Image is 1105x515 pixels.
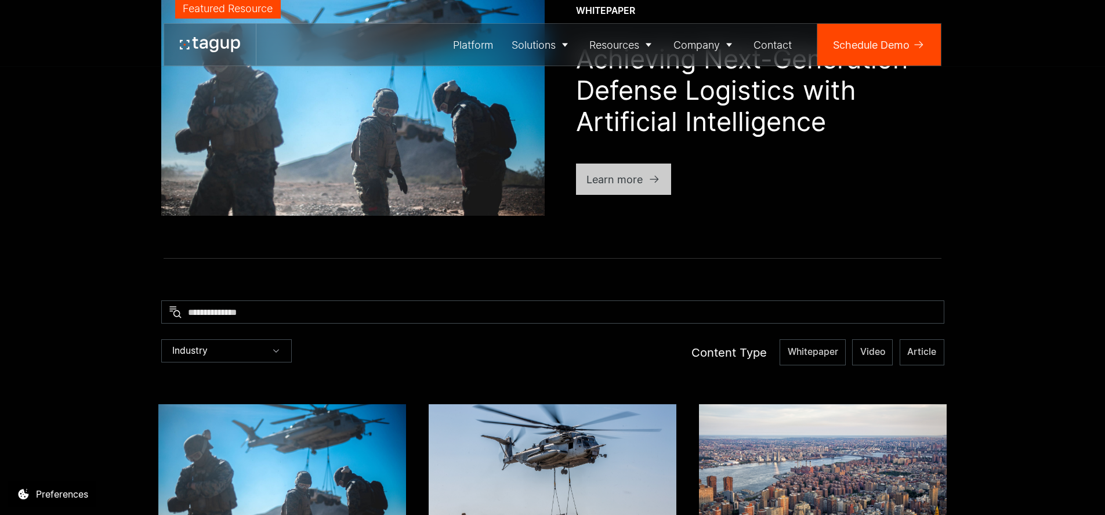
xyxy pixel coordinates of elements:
[664,24,745,66] a: Company
[172,345,208,357] div: Industry
[581,24,665,66] a: Resources
[161,339,292,362] div: Industry
[589,37,639,53] div: Resources
[586,172,643,187] div: Learn more
[860,346,885,358] span: Video
[673,37,720,53] div: Company
[817,24,941,66] a: Schedule Demo
[502,24,581,66] a: Solutions
[576,43,944,137] h1: Achieving Next-Generation Defense Logistics with Artificial Intelligence
[161,300,944,365] form: Resources
[753,37,792,53] div: Contact
[453,37,493,53] div: Platform
[691,344,767,361] div: Content Type
[36,487,88,501] div: Preferences
[576,164,672,195] a: Learn more
[444,24,503,66] a: Platform
[907,346,936,358] span: Article
[833,37,910,53] div: Schedule Demo
[745,24,802,66] a: Contact
[512,37,556,53] div: Solutions
[788,346,838,358] span: Whitepaper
